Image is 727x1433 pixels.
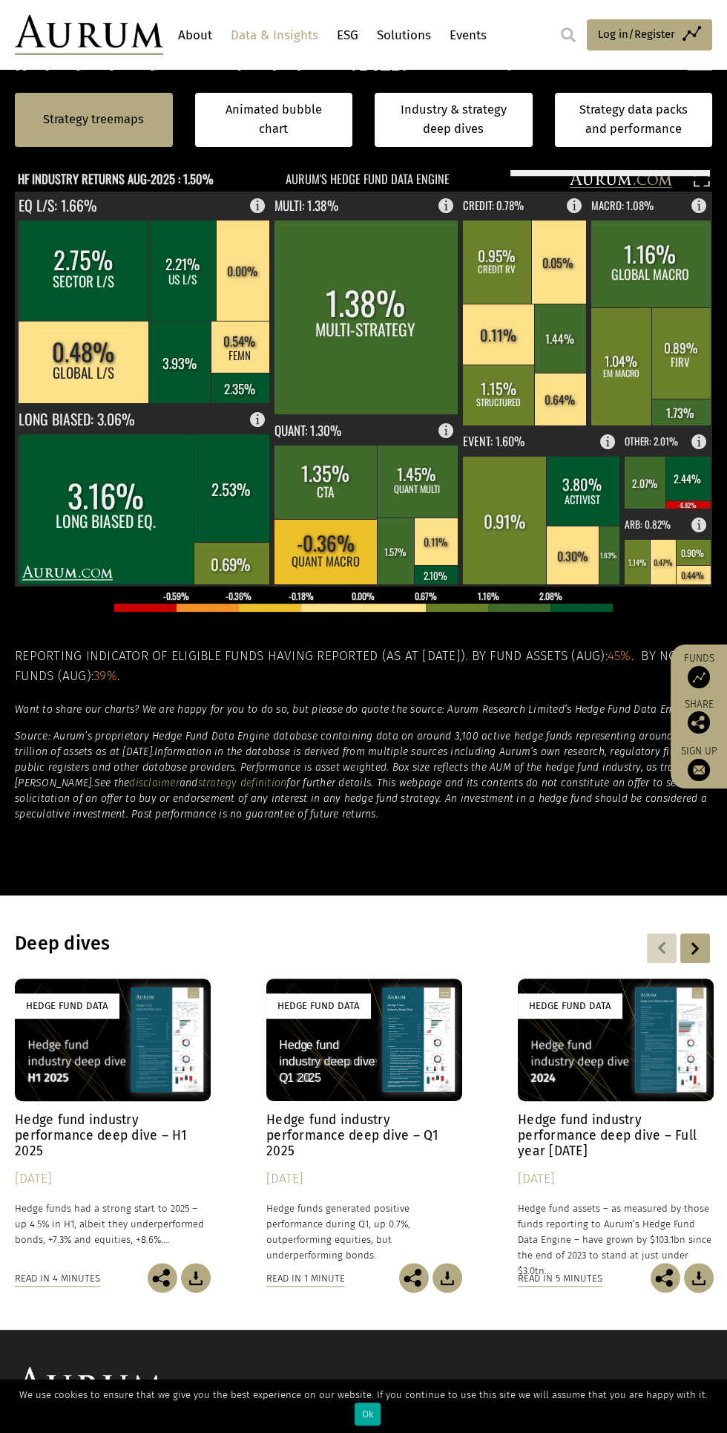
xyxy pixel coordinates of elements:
a: disclaimer [129,777,180,789]
img: Aurum Logo [15,1367,163,1407]
p: Hedge fund assets – as measured by those funds reporting to Aurum’s Hedge Fund Data Engine – have... [518,1201,714,1279]
img: Download Article [432,1263,462,1293]
em: Information in the database is derived from multiple sources including Aurum’s own research, regu... [15,745,711,789]
img: Download Article [181,1263,211,1293]
img: Share this post [399,1263,429,1293]
img: search.svg [561,27,576,42]
a: Industry & strategy deep dives [375,93,533,147]
a: Sign up [678,745,720,781]
div: [DATE] [266,1169,462,1189]
a: Strategy treemaps [43,110,144,129]
a: Log in/Register [587,19,712,50]
a: Funds [678,652,720,688]
a: ESG [333,22,362,49]
div: [DATE] [15,1169,211,1189]
h4: Hedge fund industry performance deep dive – Full year [DATE] [518,1112,714,1159]
a: Data & Insights [227,22,322,49]
img: Share this post [148,1263,177,1293]
a: Strategy data packs and performance [555,93,713,147]
div: [DATE] [518,1169,714,1189]
em: Want to share our charts? We are happy for you to do so, but please do quote the source: Aurum Re... [15,703,692,716]
a: Solutions [373,22,435,49]
em: Source: Aurum’s proprietary Hedge Fund Data Engine database containing data on around 3,100 activ... [15,730,695,758]
img: Access Funds [688,666,710,688]
div: Read in 5 minutes [518,1270,602,1287]
a: Events [446,22,490,49]
a: Hedge Fund Data Hedge fund industry performance deep dive – Q1 2025 [DATE] Hedge funds generated ... [266,979,462,1263]
h4: Hedge fund industry performance deep dive – H1 2025 [15,1112,211,1159]
p: Hedge funds generated positive performance during Q1, up 0.7%, outperforming equities, but underp... [266,1201,462,1264]
a: Animated bubble chart [210,100,338,140]
img: Download Article [684,1263,714,1293]
div: Hedge Fund Data [518,993,622,1018]
a: About [174,22,216,49]
div: Ok [355,1403,381,1426]
em: for further details. This webpage and its contents do not constitute an offer to sell or a solici... [15,777,707,820]
h3: Deep dives [15,933,521,955]
img: Sign up to our newsletter [688,759,710,781]
div: Hedge Fund Data [266,993,371,1018]
div: Hedge Fund Data [15,993,119,1018]
a: strategy definition [198,777,287,789]
a: Hedge Fund Data Hedge fund industry performance deep dive – H1 2025 [DATE] Hedge funds had a stro... [15,979,211,1263]
h5: Reporting indicator of eligible funds having reported (as at [DATE]). By fund assets (Aug): . By ... [15,647,712,686]
em: and [180,777,198,789]
p: Hedge funds had a strong start to 2025 – up 4.5% in H1, albeit they underperformed bonds, +7.3% a... [15,1201,211,1247]
span: 45% [608,648,631,664]
div: Read in 4 minutes [15,1270,100,1287]
img: Aurum [15,15,163,55]
a: Hedge Fund Data Hedge fund industry performance deep dive – Full year [DATE] [DATE] Hedge fund as... [518,979,714,1263]
div: Read in 1 minute [266,1270,345,1287]
img: Share this post [688,711,710,734]
em: See the [94,777,130,789]
h4: Hedge fund industry performance deep dive – Q1 2025 [266,1112,462,1159]
span: 39% [93,668,117,684]
img: Share this post [651,1263,680,1293]
span: Log in/Register [598,25,675,43]
div: Share [678,699,720,734]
